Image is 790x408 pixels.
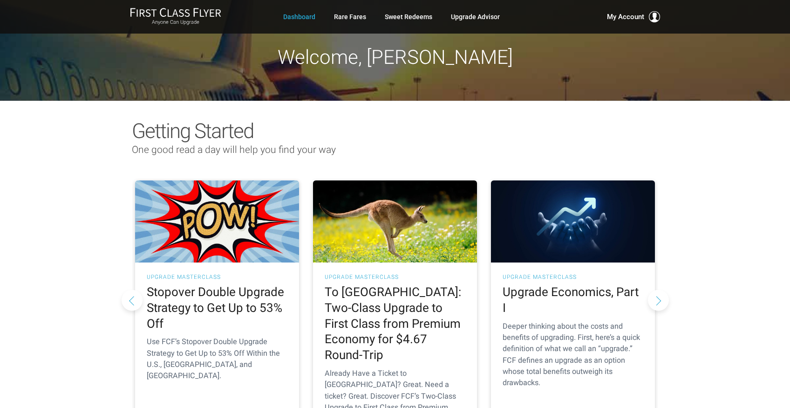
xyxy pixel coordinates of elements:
h3: UPGRADE MASTERCLASS [325,274,465,280]
span: My Account [607,11,644,22]
small: Anyone Can Upgrade [130,19,221,26]
a: Sweet Redeems [385,8,432,25]
a: Upgrade Advisor [451,8,500,25]
p: Deeper thinking about the costs and benefits of upgrading. First, here’s a quick definition of wh... [503,321,643,389]
h2: To [GEOGRAPHIC_DATA]: Two-Class Upgrade to First Class from Premium Economy for $4.67 Round-Trip [325,284,465,363]
img: First Class Flyer [130,7,221,17]
h3: UPGRADE MASTERCLASS [503,274,643,280]
h2: Stopover Double Upgrade Strategy to Get Up to 53% Off [147,284,287,332]
a: Dashboard [283,8,315,25]
span: Welcome, [PERSON_NAME] [278,46,513,69]
span: Getting Started [132,119,253,143]
a: First Class FlyerAnyone Can Upgrade [130,7,221,26]
button: Next slide [648,290,669,311]
a: Rare Fares [334,8,366,25]
h2: Upgrade Economics, Part I [503,284,643,316]
button: My Account [607,11,660,22]
span: One good read a day will help you find your way [132,144,336,155]
h3: UPGRADE MASTERCLASS [147,274,287,280]
button: Previous slide [122,290,143,311]
p: Use FCF’s Stopover Double Upgrade Strategy to Get Up to 53% Off Within the U.S., [GEOGRAPHIC_DATA... [147,336,287,381]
